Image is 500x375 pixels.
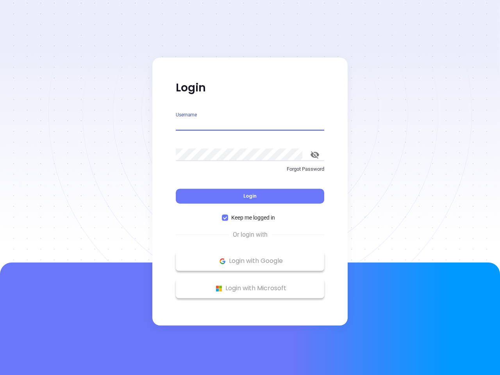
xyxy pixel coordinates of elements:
[229,230,271,239] span: Or login with
[228,213,278,222] span: Keep me logged in
[176,165,324,173] p: Forgot Password
[176,165,324,179] a: Forgot Password
[243,193,257,199] span: Login
[176,81,324,95] p: Login
[176,189,324,204] button: Login
[214,284,224,293] img: Microsoft Logo
[176,251,324,271] button: Google Logo Login with Google
[176,112,197,117] label: Username
[305,145,324,164] button: toggle password visibility
[218,256,227,266] img: Google Logo
[180,282,320,294] p: Login with Microsoft
[180,255,320,267] p: Login with Google
[176,279,324,298] button: Microsoft Logo Login with Microsoft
